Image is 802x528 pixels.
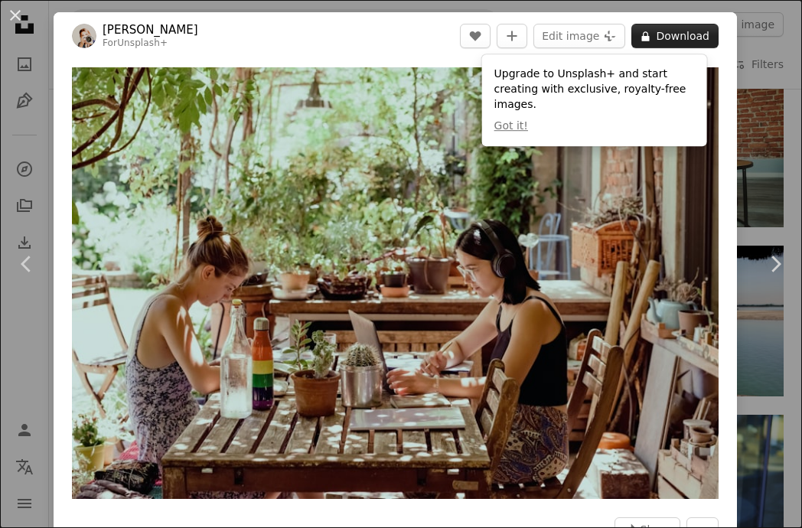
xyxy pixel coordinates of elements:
[72,24,96,48] img: Go to laura adai's profile
[497,24,527,48] button: Add to Collection
[103,22,198,37] a: [PERSON_NAME]
[748,191,802,337] a: Next
[72,67,719,499] button: Zoom in on this image
[460,24,491,48] button: Like
[631,24,719,48] button: Download
[533,24,625,48] button: Edit image
[494,119,528,134] button: Got it!
[103,37,198,50] div: For
[72,67,719,499] img: two women are sitting at a table outside
[117,37,168,48] a: Unsplash+
[482,54,707,146] div: Upgrade to Unsplash+ and start creating with exclusive, royalty-free images.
